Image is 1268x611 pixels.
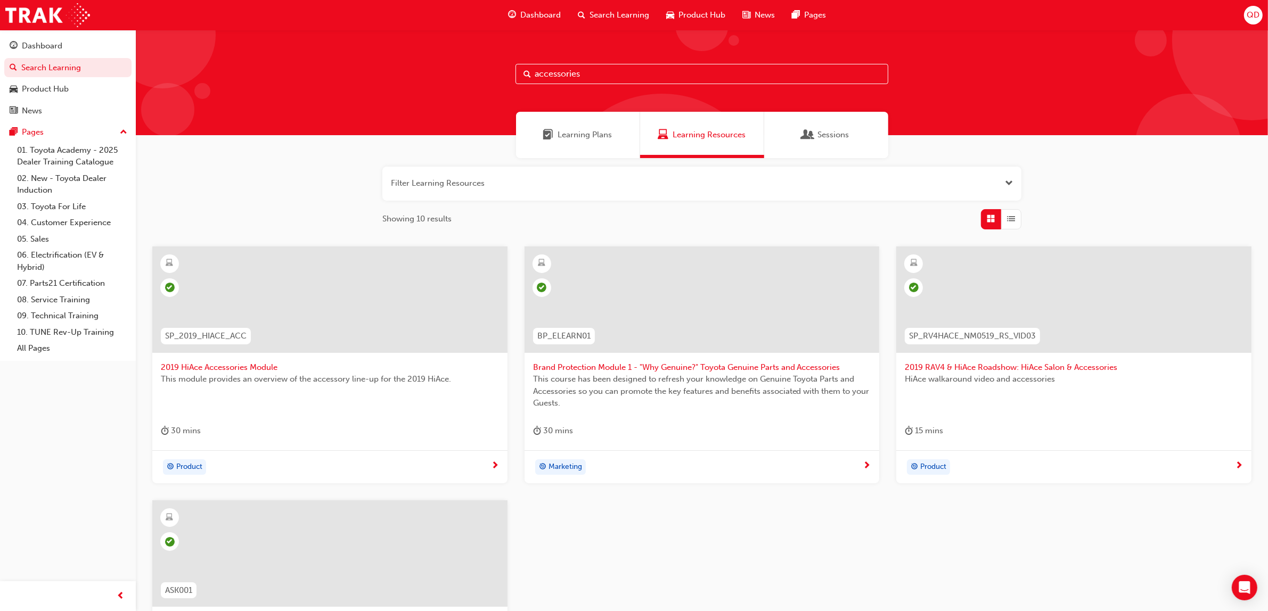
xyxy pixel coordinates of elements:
input: Search... [516,64,888,84]
a: Dashboard [4,36,132,56]
a: 07. Parts21 Certification [13,275,132,292]
span: Dashboard [520,9,561,21]
a: news-iconNews [734,4,783,26]
a: Learning PlansLearning Plans [516,112,640,158]
span: Learning Resources [673,129,746,141]
span: News [755,9,775,21]
span: target-icon [539,460,546,474]
span: learningResourceType_ELEARNING-icon [166,511,174,525]
span: HiAce walkaround video and accessories [905,373,1243,385]
div: Product Hub [22,83,69,95]
div: News [22,105,42,117]
span: news-icon [10,106,18,116]
a: SP_2019_HIACE_ACC2019 HiAce Accessories ModuleThis module provides an overview of the accessory l... [152,246,508,484]
span: ASK001 [165,584,192,597]
a: Product Hub [4,79,132,99]
div: 15 mins [905,424,943,437]
span: Product [920,461,946,473]
span: learningRecordVerb_PASS-icon [909,283,919,292]
a: 08. Service Training [13,292,132,308]
span: This course has been designed to refresh your knowledge on Genuine Toyota Parts and Accessories s... [533,373,871,409]
button: DashboardSearch LearningProduct HubNews [4,34,132,122]
button: QD [1244,6,1263,24]
span: SP_2019_HIACE_ACC [165,330,247,342]
a: 04. Customer Experience [13,214,132,231]
a: 09. Technical Training [13,308,132,324]
a: 10. TUNE Rev-Up Training [13,324,132,341]
span: guage-icon [10,42,18,51]
div: Pages [22,126,44,138]
a: 06. Electrification (EV & Hybrid) [13,247,132,275]
a: 02. New - Toyota Dealer Induction [13,170,132,199]
img: Trak [5,3,90,27]
span: Search [523,68,531,80]
a: 03. Toyota For Life [13,199,132,215]
span: up-icon [120,126,127,139]
span: target-icon [167,460,174,474]
span: 2019 RAV4 & HiAce Roadshow: HiAce Salon & Accessories [905,361,1243,374]
span: QD [1247,9,1259,21]
span: learningResourceType_ELEARNING-icon [910,257,918,270]
span: Learning Resources [658,129,668,141]
a: guage-iconDashboard [500,4,569,26]
span: pages-icon [792,9,800,22]
span: learningRecordVerb_PASS-icon [165,283,175,292]
span: Sessions [803,129,814,141]
button: Pages [4,122,132,142]
a: SessionsSessions [764,112,888,158]
span: Sessions [818,129,849,141]
a: News [4,101,132,121]
span: duration-icon [533,424,541,437]
a: search-iconSearch Learning [569,4,658,26]
span: Brand Protection Module 1 - "Why Genuine?" Toyota Genuine Parts and Accessories [533,361,871,374]
a: All Pages [13,340,132,357]
span: search-icon [10,63,17,73]
span: search-icon [578,9,585,22]
span: next-icon [1235,461,1243,471]
button: Open the filter [1005,177,1013,189]
span: This module provides an overview of the accessory line-up for the 2019 HiAce. [161,373,499,385]
span: Showing 10 results [382,213,452,225]
a: car-iconProduct Hub [658,4,734,26]
span: car-icon [10,85,18,94]
a: BP_ELEARN01Brand Protection Module 1 - "Why Genuine?" Toyota Genuine Parts and AccessoriesThis co... [525,246,880,484]
span: Product [176,461,202,473]
div: Dashboard [22,40,62,52]
span: SP_RV4HACE_NM0519_RS_VID03 [909,330,1036,342]
span: guage-icon [508,9,516,22]
span: duration-icon [905,424,913,437]
span: learningRecordVerb_PASS-icon [537,283,546,292]
div: Open Intercom Messenger [1232,575,1257,600]
span: Product Hub [678,9,725,21]
span: Pages [804,9,826,21]
span: Learning Plans [558,129,612,141]
a: 01. Toyota Academy - 2025 Dealer Training Catalogue [13,142,132,170]
div: 30 mins [161,424,201,437]
a: Learning ResourcesLearning Resources [640,112,764,158]
a: 05. Sales [13,231,132,247]
a: SP_RV4HACE_NM0519_RS_VID032019 RAV4 & HiAce Roadshow: HiAce Salon & AccessoriesHiAce walkaround v... [896,246,1251,484]
span: Learning Plans [543,129,554,141]
span: 2019 HiAce Accessories Module [161,361,499,374]
span: news-icon [742,9,750,22]
span: next-icon [491,461,499,471]
div: 30 mins [533,424,573,437]
span: learningResourceType_ELEARNING-icon [166,257,174,270]
span: target-icon [911,460,918,474]
span: learningRecordVerb_COMPLETE-icon [165,537,175,547]
a: pages-iconPages [783,4,835,26]
span: next-icon [863,461,871,471]
span: car-icon [666,9,674,22]
span: pages-icon [10,128,18,137]
span: Grid [987,213,995,225]
span: prev-icon [117,590,125,603]
a: Search Learning [4,58,132,78]
span: BP_ELEARN01 [537,330,591,342]
span: Marketing [549,461,582,473]
span: List [1008,213,1016,225]
span: Search Learning [590,9,649,21]
span: duration-icon [161,424,169,437]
